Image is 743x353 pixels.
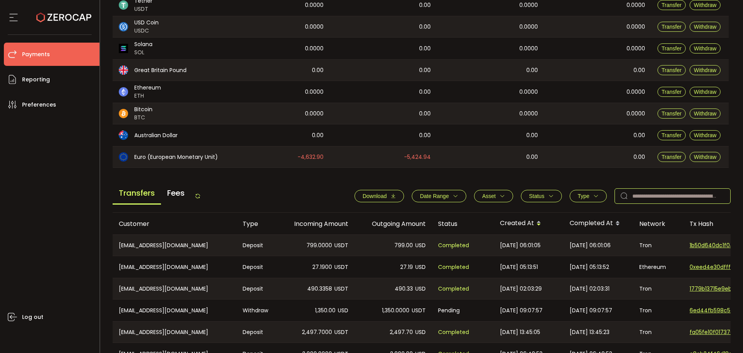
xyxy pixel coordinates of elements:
[334,328,348,337] span: USDT
[119,65,128,75] img: gbp_portfolio.svg
[662,89,682,95] span: Transfer
[412,306,426,315] span: USDT
[519,88,538,96] span: 0.0000
[662,67,682,73] span: Transfer
[382,306,409,315] span: 1,350.0000
[657,108,686,119] button: Transfer
[134,48,152,57] span: SOL
[354,219,432,228] div: Outgoing Amount
[236,219,277,228] div: Type
[633,256,683,278] div: Ethereum
[404,153,431,162] span: -5,424.94
[412,190,466,202] button: Date Range
[22,99,56,110] span: Preferences
[363,193,387,199] span: Download
[694,154,716,160] span: Withdraw
[134,153,218,161] span: Euro (European Monetary Unit)
[134,19,159,27] span: USD Coin
[334,263,348,272] span: USDT
[633,300,683,321] div: Tron
[627,109,645,118] span: 0.0000
[334,284,348,293] span: USDT
[119,0,128,10] img: usdt_portfolio.svg
[690,152,721,162] button: Withdraw
[419,1,431,10] span: 0.00
[657,43,686,53] button: Transfer
[694,2,716,8] span: Withdraw
[694,24,716,30] span: Withdraw
[415,263,426,272] span: USD
[694,89,716,95] span: Withdraw
[627,88,645,96] span: 0.0000
[657,65,686,75] button: Transfer
[134,66,187,74] span: Great Britain Pound
[694,132,716,138] span: Withdraw
[419,109,431,118] span: 0.00
[657,152,686,162] button: Transfer
[657,130,686,140] button: Transfer
[521,190,562,202] button: Status
[482,193,496,199] span: Asset
[627,1,645,10] span: 0.0000
[519,1,538,10] span: 0.0000
[312,66,324,75] span: 0.00
[694,45,716,52] span: Withdraw
[690,43,721,53] button: Withdraw
[119,131,128,140] img: aud_portfolio.svg
[305,1,324,10] span: 0.0000
[113,235,236,256] div: [EMAIL_ADDRESS][DOMAIN_NAME]
[633,235,683,256] div: Tron
[236,300,277,321] div: Withdraw
[570,306,612,315] span: [DATE] 09:07:57
[500,284,542,293] span: [DATE] 02:03:29
[633,131,645,140] span: 0.00
[305,109,324,118] span: 0.0000
[704,316,743,353] iframe: Chat Widget
[474,190,513,202] button: Asset
[338,306,348,315] span: USD
[657,87,686,97] button: Transfer
[563,217,633,230] div: Completed At
[432,219,494,228] div: Status
[500,328,540,337] span: [DATE] 13:45:05
[236,322,277,343] div: Deposit
[633,278,683,299] div: Tron
[633,322,683,343] div: Tron
[394,241,413,250] span: 799.00
[419,88,431,96] span: 0.00
[519,22,538,31] span: 0.0000
[415,328,426,337] span: USD
[570,328,609,337] span: [DATE] 13:45:23
[134,105,152,114] span: Bitcoin
[236,235,277,256] div: Deposit
[578,193,589,199] span: Type
[119,44,128,53] img: sol_portfolio.png
[690,65,721,75] button: Withdraw
[236,256,277,278] div: Deposit
[694,67,716,73] span: Withdraw
[113,219,236,228] div: Customer
[662,154,682,160] span: Transfer
[526,153,538,162] span: 0.00
[236,278,277,299] div: Deposit
[134,92,161,100] span: ETH
[113,256,236,278] div: [EMAIL_ADDRESS][DOMAIN_NAME]
[390,328,413,337] span: 2,497.70
[690,87,721,97] button: Withdraw
[305,88,324,96] span: 0.0000
[312,131,324,140] span: 0.00
[298,153,324,162] span: -4,632.90
[438,263,469,272] span: Completed
[420,193,449,199] span: Date Range
[113,300,236,321] div: [EMAIL_ADDRESS][DOMAIN_NAME]
[22,312,43,323] span: Log out
[633,219,683,228] div: Network
[315,306,336,315] span: 1,350.00
[22,74,50,85] span: Reporting
[662,132,682,138] span: Transfer
[438,306,460,315] span: Pending
[119,87,128,96] img: eth_portfolio.svg
[633,153,645,162] span: 0.00
[134,84,161,92] span: Ethereum
[529,193,544,199] span: Status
